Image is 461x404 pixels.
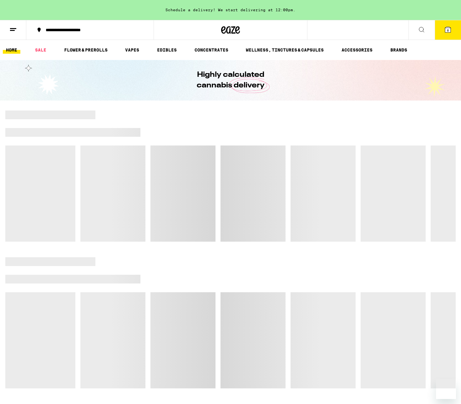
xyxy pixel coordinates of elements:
iframe: Button to launch messaging window [436,379,456,399]
button: 6 [435,20,461,40]
a: VAPES [122,46,142,54]
a: WELLNESS, TINCTURES & CAPSULES [243,46,327,54]
a: CONCENTRATES [191,46,231,54]
a: EDIBLES [154,46,180,54]
a: BRANDS [387,46,410,54]
a: ACCESSORIES [338,46,376,54]
span: 6 [447,28,449,32]
a: SALE [32,46,49,54]
h1: Highly calculated cannabis delivery [179,70,282,91]
a: HOME [3,46,20,54]
a: FLOWER & PREROLLS [61,46,111,54]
